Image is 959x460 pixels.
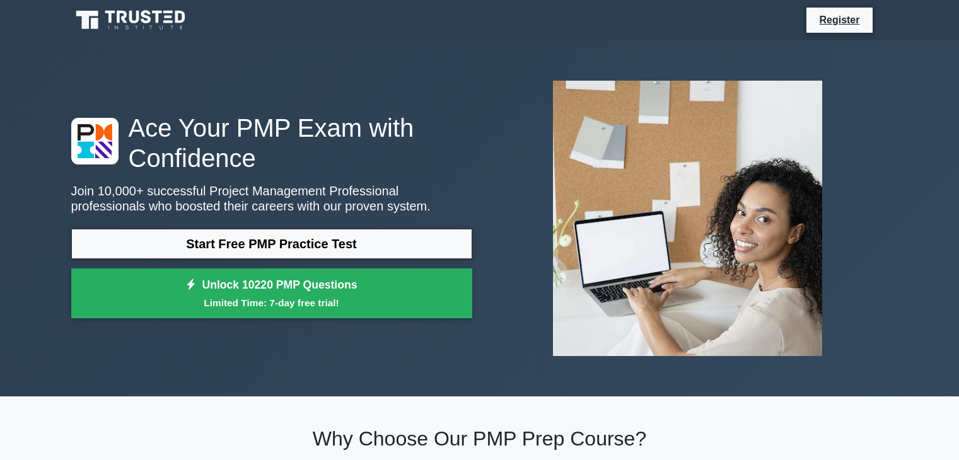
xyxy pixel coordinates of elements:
[71,229,472,259] a: Start Free PMP Practice Test
[71,183,472,214] p: Join 10,000+ successful Project Management Professional professionals who boosted their careers w...
[71,268,472,319] a: Unlock 10220 PMP QuestionsLimited Time: 7-day free trial!
[71,113,472,173] h1: Ace Your PMP Exam with Confidence
[811,12,867,28] a: Register
[87,296,456,310] small: Limited Time: 7-day free trial!
[71,427,888,451] h2: Why Choose Our PMP Prep Course?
